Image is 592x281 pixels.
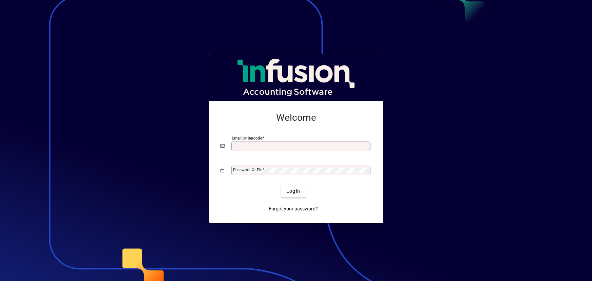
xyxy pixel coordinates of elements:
h2: Welcome [220,112,372,124]
button: Login [281,185,306,198]
a: Forgot your password? [266,203,321,215]
mat-label: Email or Barcode [232,135,262,140]
mat-label: Password or Pin [233,167,262,172]
span: Login [286,188,300,195]
span: Forgot your password? [269,205,318,212]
